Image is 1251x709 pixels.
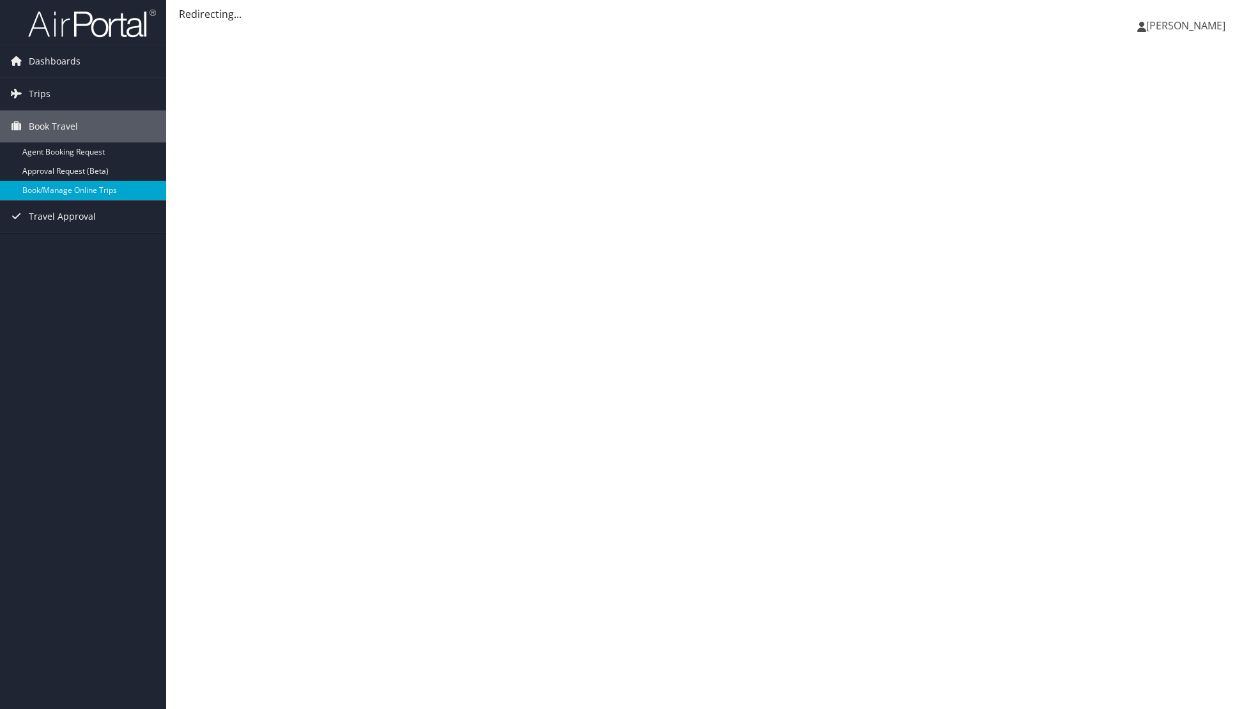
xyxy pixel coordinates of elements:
[29,45,81,77] span: Dashboards
[1137,6,1238,45] a: [PERSON_NAME]
[29,201,96,233] span: Travel Approval
[28,8,156,38] img: airportal-logo.png
[179,6,1238,22] div: Redirecting...
[1146,19,1225,33] span: [PERSON_NAME]
[29,78,50,110] span: Trips
[29,111,78,142] span: Book Travel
